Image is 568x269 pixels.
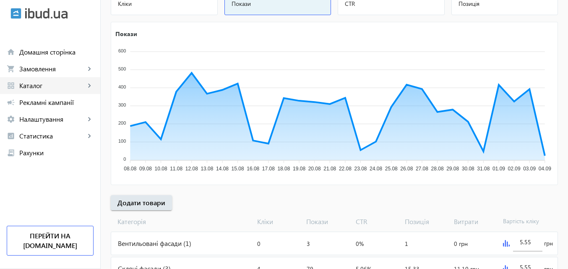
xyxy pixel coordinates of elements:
[170,166,182,172] tspan: 11.08
[293,166,305,172] tspan: 19.08
[19,115,85,123] span: Налаштування
[115,29,137,37] text: Покази
[19,98,94,107] span: Рекламні кампанії
[307,240,310,248] span: 3
[323,166,336,172] tspan: 21.08
[503,240,510,247] img: graph.svg
[85,81,94,90] mat-icon: keyboard_arrow_right
[111,232,254,255] div: Вентильовані фасади (1)
[7,149,15,157] mat-icon: receipt_long
[19,81,85,90] span: Каталог
[523,166,536,172] tspan: 03.09
[25,8,68,19] img: ibud_text.svg
[352,217,401,226] span: CTR
[370,166,382,172] tspan: 24.08
[385,166,398,172] tspan: 25.08
[85,115,94,123] mat-icon: keyboard_arrow_right
[400,166,413,172] tspan: 26.08
[508,166,521,172] tspan: 02.09
[118,102,126,107] tspan: 300
[19,65,85,73] span: Замовлення
[111,217,254,226] span: Категорія
[123,157,126,162] tspan: 0
[185,166,198,172] tspan: 12.08
[139,166,152,172] tspan: 09.08
[216,166,229,172] tspan: 14.08
[257,240,261,248] span: 0
[10,8,21,19] img: ibud.svg
[339,166,352,172] tspan: 22.08
[451,217,500,226] span: Витрати
[19,48,94,56] span: Домашня сторінка
[85,132,94,140] mat-icon: keyboard_arrow_right
[446,166,459,172] tspan: 29.08
[454,240,468,248] span: 0 грн
[462,166,474,172] tspan: 30.08
[7,48,15,56] mat-icon: home
[19,132,85,140] span: Статистика
[308,166,321,172] tspan: 20.08
[247,166,259,172] tspan: 16.08
[117,198,165,207] span: Додати товари
[118,138,126,144] tspan: 100
[401,217,451,226] span: Позиція
[19,149,94,157] span: Рахунки
[232,166,244,172] tspan: 15.08
[155,166,167,172] tspan: 10.08
[7,81,15,90] mat-icon: grid_view
[7,132,15,140] mat-icon: analytics
[544,239,553,248] span: грн
[7,98,15,107] mat-icon: campaign
[201,166,213,172] tspan: 13.08
[477,166,490,172] tspan: 31.08
[539,166,551,172] tspan: 04.09
[7,115,15,123] mat-icon: settings
[124,166,136,172] tspan: 08.08
[7,65,15,73] mat-icon: shopping_cart
[416,166,428,172] tspan: 27.08
[118,66,126,71] tspan: 500
[500,217,549,226] span: Вартість кліку
[431,166,444,172] tspan: 28.08
[111,195,172,210] button: Додати товари
[405,240,408,248] span: 1
[262,166,275,172] tspan: 17.08
[303,217,352,226] span: Покази
[7,226,94,256] a: Перейти на [DOMAIN_NAME]
[254,217,303,226] span: Кліки
[118,84,126,89] tspan: 400
[118,48,126,53] tspan: 600
[277,166,290,172] tspan: 18.08
[118,120,126,125] tspan: 200
[354,166,367,172] tspan: 23.08
[85,65,94,73] mat-icon: keyboard_arrow_right
[356,240,364,248] span: 0%
[492,166,505,172] tspan: 01.09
